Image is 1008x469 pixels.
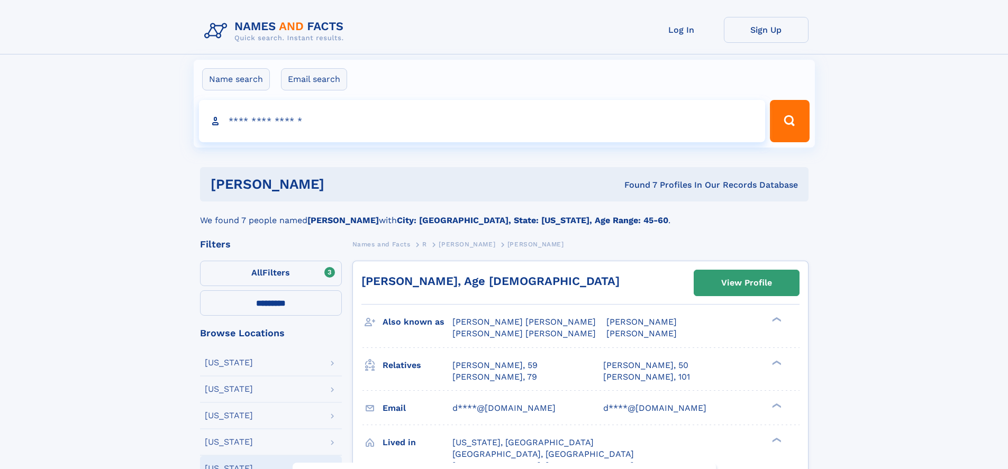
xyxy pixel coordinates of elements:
[200,17,352,45] img: Logo Names and Facts
[507,241,564,248] span: [PERSON_NAME]
[422,241,427,248] span: R
[422,237,427,251] a: R
[694,270,799,296] a: View Profile
[251,268,262,278] span: All
[769,359,782,366] div: ❯
[361,274,620,288] a: [PERSON_NAME], Age [DEMOGRAPHIC_DATA]
[769,402,782,409] div: ❯
[452,360,538,371] a: [PERSON_NAME], 59
[200,240,342,249] div: Filters
[211,178,475,191] h1: [PERSON_NAME]
[383,356,452,374] h3: Relatives
[452,317,596,327] span: [PERSON_NAME] [PERSON_NAME]
[200,261,342,286] label: Filters
[606,317,677,327] span: [PERSON_NAME]
[452,437,594,447] span: [US_STATE], [GEOGRAPHIC_DATA]
[307,215,379,225] b: [PERSON_NAME]
[383,313,452,331] h3: Also known as
[205,358,253,367] div: [US_STATE]
[439,241,495,248] span: [PERSON_NAME]
[202,68,270,90] label: Name search
[603,360,688,371] a: [PERSON_NAME], 50
[200,328,342,338] div: Browse Locations
[352,237,411,251] a: Names and Facts
[205,385,253,393] div: [US_STATE]
[383,434,452,452] h3: Lived in
[724,17,809,43] a: Sign Up
[603,371,690,383] a: [PERSON_NAME], 101
[769,316,782,323] div: ❯
[199,100,766,142] input: search input
[397,215,668,225] b: City: [GEOGRAPHIC_DATA], State: [US_STATE], Age Range: 45-60
[205,438,253,446] div: [US_STATE]
[281,68,347,90] label: Email search
[205,411,253,420] div: [US_STATE]
[452,449,634,459] span: [GEOGRAPHIC_DATA], [GEOGRAPHIC_DATA]
[383,399,452,417] h3: Email
[770,100,809,142] button: Search Button
[769,436,782,443] div: ❯
[452,371,537,383] a: [PERSON_NAME], 79
[639,17,724,43] a: Log In
[439,237,495,251] a: [PERSON_NAME]
[452,328,596,338] span: [PERSON_NAME] [PERSON_NAME]
[474,179,798,191] div: Found 7 Profiles In Our Records Database
[721,271,772,295] div: View Profile
[200,201,809,227] div: We found 7 people named with .
[606,328,677,338] span: [PERSON_NAME]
